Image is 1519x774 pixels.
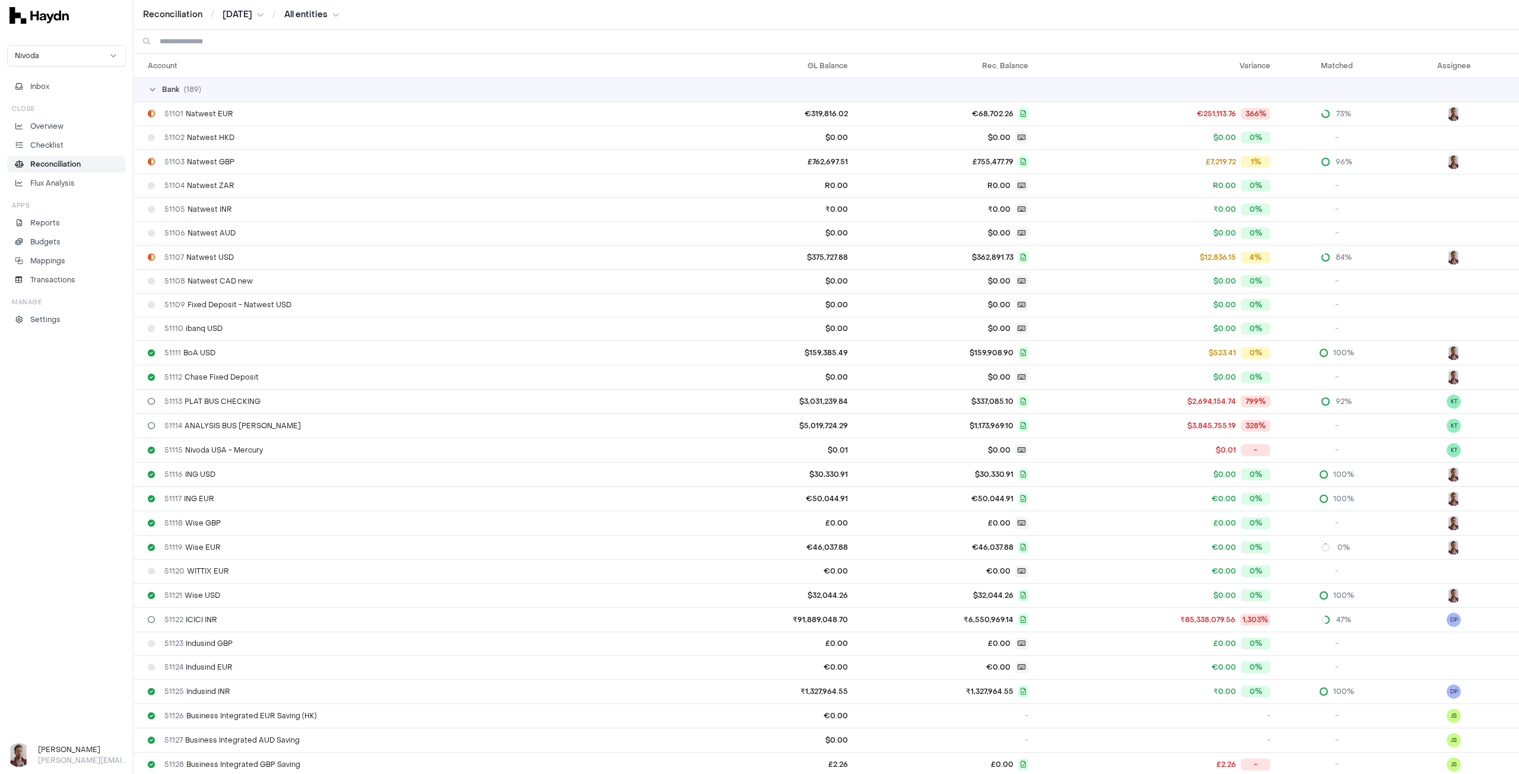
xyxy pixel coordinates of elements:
[7,137,126,154] a: Checklist
[1241,542,1270,553] div: 0%
[1447,419,1461,433] span: KT
[674,679,853,703] td: ₹1,327,964.55
[164,324,223,333] span: ibanq USD
[164,372,182,382] span: 51112
[7,175,126,192] a: Flux Analysis
[1335,276,1339,286] span: -
[30,256,65,266] p: Mappings
[164,205,185,214] span: 51105
[988,205,1010,214] span: ₹0.00
[164,300,185,310] span: 51109
[143,9,202,21] a: Reconciliation
[164,109,183,119] span: 51101
[1447,346,1461,360] img: JP Smit
[1241,759,1270,770] div: -
[7,311,126,328] a: Settings
[1267,735,1270,745] span: -
[1241,180,1270,192] div: 0%
[1447,709,1461,723] span: JS
[1213,372,1236,382] span: $0.00
[30,275,75,285] p: Transactions
[164,591,182,600] span: 51121
[184,85,201,94] span: ( 189 )
[1206,157,1236,167] span: £7,219.72
[164,157,234,167] span: Natwest GBP
[1213,687,1236,696] span: ₹0.00
[1241,203,1270,215] div: 0%
[164,662,183,672] span: 51124
[1335,711,1339,721] span: -
[1197,109,1236,119] span: €251,113.76
[164,615,217,625] span: ICICI INR
[164,445,263,455] span: Nivoda USA - Mercury
[164,348,215,358] span: BoA USD
[164,615,183,625] span: 51122
[1333,591,1354,600] span: 100%
[134,54,674,78] th: Account
[1241,396,1270,407] div: 799%
[674,655,853,679] td: €0.00
[988,228,1010,238] span: $0.00
[1447,684,1461,699] button: DP
[164,543,221,552] span: Wise EUR
[1447,467,1461,482] img: JP Smit
[674,632,853,655] td: £0.00
[7,272,126,288] a: Transactions
[674,511,853,535] td: £0.00
[164,566,229,576] span: WITTIX EUR
[164,181,234,190] span: Natwest ZAR
[1447,443,1461,457] span: KT
[164,253,234,262] span: Natwest USD
[1240,614,1270,626] div: 1,303%
[164,639,183,648] span: 51123
[1447,540,1461,555] button: JP Smit
[1335,639,1339,648] span: -
[674,438,853,462] td: $0.01
[12,201,30,210] h3: Apps
[223,9,264,21] button: [DATE]
[1447,370,1461,384] img: JP Smit
[674,101,853,126] td: €319,816.02
[1213,205,1236,214] span: ₹0.00
[674,317,853,340] td: $0.00
[1241,251,1270,263] div: 4%
[164,133,185,142] span: 51102
[12,298,42,307] h3: Manage
[164,421,182,431] span: 51114
[674,486,853,511] td: €50,044.91
[674,535,853,559] td: €46,037.88
[164,228,236,238] span: Natwest AUD
[674,703,853,728] td: €0.00
[853,54,1033,78] th: Rec. Balance
[164,470,215,479] span: ING USD
[1187,397,1236,406] span: $2,694,154.74
[164,543,183,552] span: 51119
[1213,133,1236,142] span: $0.00
[1212,543,1236,552] span: €0.00
[164,470,183,479] span: 51116
[674,583,853,607] td: $32,044.26
[674,293,853,317] td: $0.00
[970,421,1013,431] span: $1,173,969.10
[164,735,300,745] span: Business Integrated AUD Saving
[164,445,183,455] span: 51115
[164,687,230,696] span: Indusind INR
[164,372,259,382] span: Chase Fixed Deposit
[1241,590,1270,601] div: 0%
[1212,494,1236,504] span: €0.00
[972,543,1013,552] span: €46,037.88
[164,639,233,648] span: Indusind GBP
[1447,516,1461,530] img: JP Smit
[164,157,185,167] span: 51103
[1335,109,1353,119] span: 73%
[1447,250,1461,265] button: JP Smit
[1335,421,1339,431] span: -
[164,205,232,214] span: Natwest INR
[986,566,1010,576] span: €0.00
[284,9,328,21] span: All entities
[674,462,853,486] td: $30,330.91
[986,662,1010,672] span: €0.00
[1335,615,1353,625] span: 47%
[1275,54,1399,78] th: Matched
